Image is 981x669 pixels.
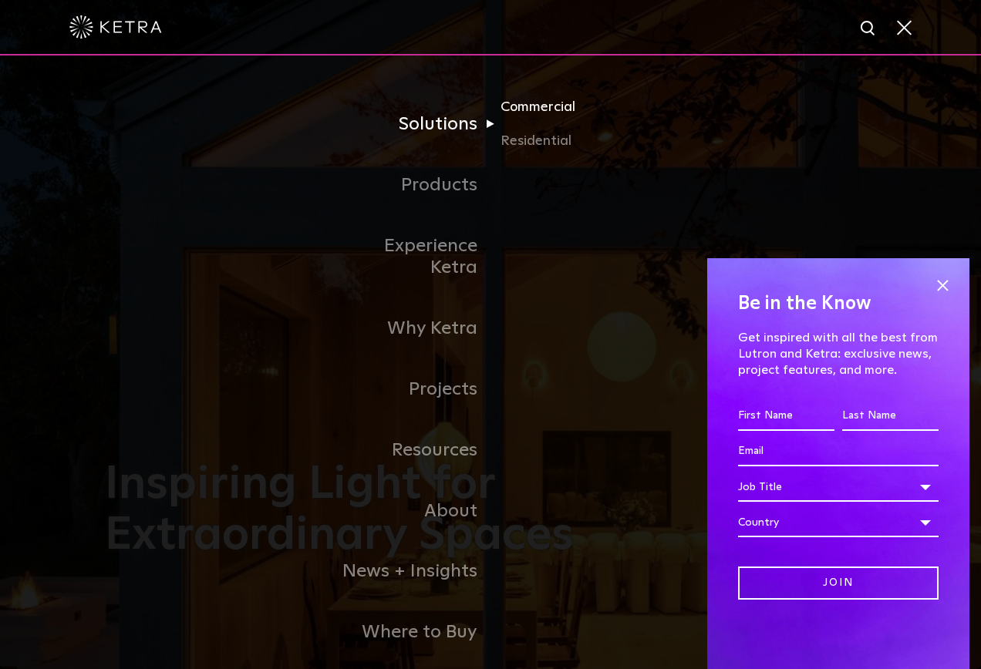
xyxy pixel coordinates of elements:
[738,330,939,378] p: Get inspired with all the best from Lutron and Ketra: exclusive news, project features, and more.
[332,359,490,420] a: Projects
[332,541,490,602] a: News + Insights
[738,472,939,502] div: Job Title
[501,130,649,153] a: Residential
[332,298,490,359] a: Why Ketra
[738,566,939,600] input: Join
[332,420,490,481] a: Resources
[332,94,490,155] a: Solutions
[332,481,490,542] a: About
[501,96,649,130] a: Commercial
[332,155,490,216] a: Products
[738,289,939,318] h4: Be in the Know
[842,402,939,431] input: Last Name
[859,19,878,39] img: search icon
[332,602,490,663] a: Where to Buy
[332,94,649,663] div: Navigation Menu
[738,402,834,431] input: First Name
[738,508,939,537] div: Country
[738,437,939,466] input: Email
[69,15,162,39] img: ketra-logo-2019-white
[332,216,490,299] a: Experience Ketra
